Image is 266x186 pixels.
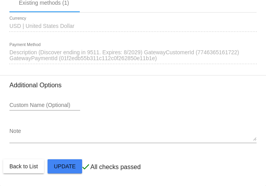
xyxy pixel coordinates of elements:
[9,81,257,89] h3: Additional Options
[81,162,90,171] mat-icon: check
[54,163,76,169] span: Update
[9,49,239,62] span: Description (Discover ending in 9511. Expires: 8/2029) GatewayCustomerId (7746365161722) GatewayP...
[9,23,74,29] span: USD | United States Dollar
[9,163,38,169] span: Back to List
[9,102,80,109] input: Custom Name (Optional)
[90,164,141,171] p: All checks passed
[3,159,44,173] button: Back to List
[48,159,82,173] button: Update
